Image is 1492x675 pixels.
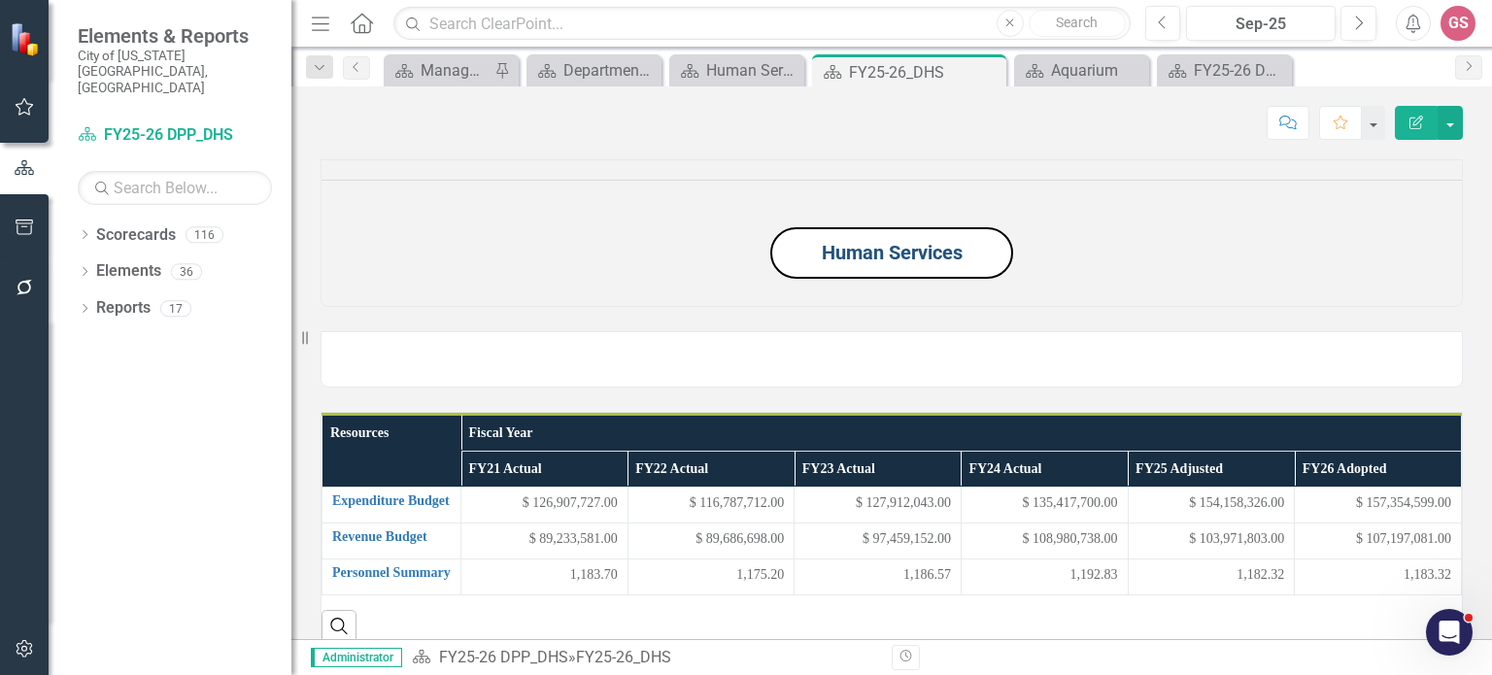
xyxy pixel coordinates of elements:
td: Double-Click to Edit Right Click for Context Menu [322,523,461,558]
a: Expenditure Budget [332,493,451,508]
div: FY25-26_DHS [849,60,1001,84]
td: Double-Click to Edit [1128,523,1295,558]
a: Departmental Performance Plans - 3 Columns [531,58,657,83]
div: Departmental Performance Plans - 3 Columns [563,58,657,83]
button: Human Services [770,227,1013,279]
a: Human Services [822,241,963,264]
span: $ 154,158,326.00 [1189,493,1284,513]
td: Double-Click to Edit [961,558,1128,594]
input: Search ClearPoint... [393,7,1130,41]
div: Manage Scorecards [421,58,490,83]
span: $ 89,233,581.00 [529,529,618,549]
span: 1,186.57 [903,565,951,585]
td: Double-Click to Edit [1128,487,1295,523]
span: 1,183.32 [1404,565,1451,585]
td: Double-Click to Edit [1295,558,1462,594]
span: $ 97,459,152.00 [863,529,951,549]
a: Revenue Budget [332,529,451,544]
a: FY25-26 DPP_DHS [78,124,272,147]
span: 1,182.32 [1237,565,1284,585]
a: Scorecards [96,224,176,247]
img: ClearPoint Strategy [10,21,44,55]
span: Elements & Reports [78,24,272,48]
div: » [412,647,877,669]
td: Double-Click to Edit Right Click for Context Menu [322,558,461,594]
iframe: Intercom live chat [1426,609,1473,656]
div: 17 [160,300,191,317]
input: Search Below... [78,171,272,205]
td: Double-Click to Edit [795,558,962,594]
button: GS [1441,6,1475,41]
div: FY25-26 DPP_AQ [1194,58,1287,83]
a: Personnel Summary [332,565,451,580]
td: Double-Click to Edit Right Click for Context Menu [322,487,461,523]
td: Double-Click to Edit [461,558,628,594]
span: $ 126,907,727.00 [523,493,618,513]
td: Double-Click to Edit [1295,523,1462,558]
a: FY25-26 DPP_DHS [439,648,568,666]
a: FY25-26 DPP_AQ [1162,58,1287,83]
div: Sep-25 [1193,13,1329,36]
td: Double-Click to Edit [1295,487,1462,523]
span: $ 103,971,803.00 [1189,529,1284,549]
span: $ 89,686,698.00 [695,529,784,549]
span: $ 108,980,738.00 [1023,529,1118,549]
span: $ 116,787,712.00 [690,493,784,513]
span: $ 135,417,700.00 [1023,493,1118,513]
td: Double-Click to Edit [1128,558,1295,594]
a: Reports [96,297,151,320]
span: $ 107,197,081.00 [1356,529,1451,549]
span: $ 127,912,043.00 [856,493,951,513]
a: Elements [96,260,161,283]
td: Double-Click to Edit [961,487,1128,523]
div: Aquarium [1051,58,1144,83]
td: Double-Click to Edit [795,523,962,558]
span: $ 157,354,599.00 [1356,493,1451,513]
div: FY25-26_DHS [576,648,671,666]
td: Double-Click to Edit [627,558,795,594]
a: Manage Scorecards [389,58,490,83]
a: Human Services [674,58,799,83]
td: Double-Click to Edit [961,523,1128,558]
td: Double-Click to Edit [627,523,795,558]
td: Double-Click to Edit [461,523,628,558]
span: Search [1056,15,1098,30]
span: 1,183.70 [570,565,618,585]
div: 116 [186,226,223,243]
div: 36 [171,263,202,280]
button: Search [1029,10,1126,37]
button: Sep-25 [1186,6,1336,41]
span: 1,192.83 [1070,565,1118,585]
td: Double-Click to Edit [627,487,795,523]
span: 1,175.20 [736,565,784,585]
td: Double-Click to Edit [461,487,628,523]
span: Administrator [311,648,402,667]
a: Aquarium [1019,58,1144,83]
td: Double-Click to Edit [795,487,962,523]
small: City of [US_STATE][GEOGRAPHIC_DATA], [GEOGRAPHIC_DATA] [78,48,272,95]
div: Human Services [706,58,799,83]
